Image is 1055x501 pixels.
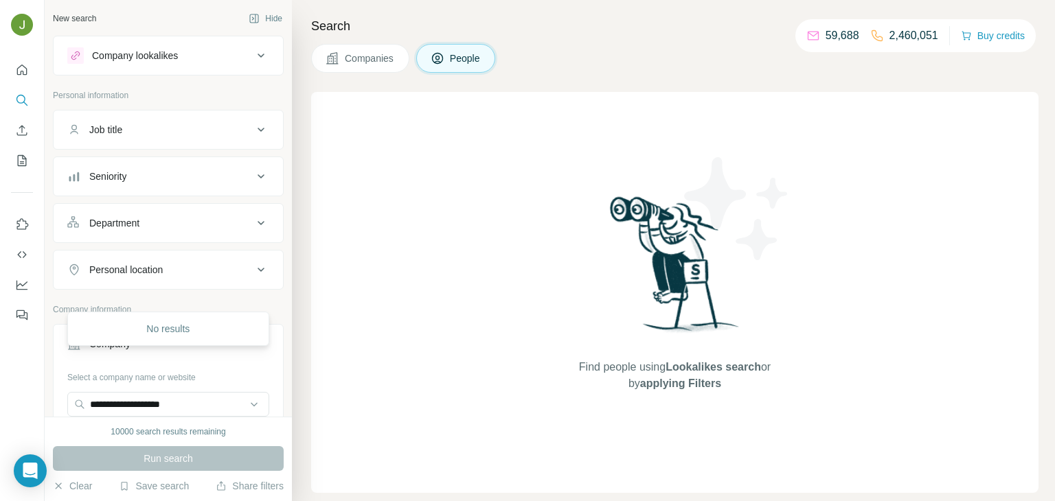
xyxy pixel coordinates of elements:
button: Clear [53,479,92,493]
button: Buy credits [961,26,1025,45]
button: Company lookalikes [54,39,283,72]
button: Enrich CSV [11,118,33,143]
div: Open Intercom Messenger [14,454,47,487]
p: 59,688 [826,27,859,44]
div: Select a company name or website [67,366,269,384]
span: People [450,51,481,65]
p: Company information [53,303,284,316]
button: Company [54,327,283,366]
img: Avatar [11,14,33,36]
button: My lists [11,148,33,173]
button: Seniority [54,160,283,193]
button: Hide [239,8,292,29]
button: Quick start [11,58,33,82]
div: New search [53,12,96,25]
img: Surfe Illustration - Woman searching with binoculars [604,193,747,346]
div: Company lookalikes [92,49,178,62]
button: Department [54,207,283,240]
p: Personal information [53,89,284,102]
button: Job title [54,113,283,146]
div: Personal location [89,263,163,277]
button: Use Surfe API [11,242,33,267]
h4: Search [311,16,1039,36]
button: Dashboard [11,272,33,297]
span: applying Filters [640,377,721,389]
p: 2,460,051 [889,27,938,44]
div: No results [71,315,266,342]
button: Search [11,88,33,113]
button: Use Surfe on LinkedIn [11,212,33,237]
div: 10000 search results remaining [111,426,225,438]
div: Job title [89,123,122,137]
span: Companies [345,51,395,65]
div: Seniority [89,170,126,183]
img: Surfe Illustration - Stars [675,147,799,270]
span: Find people using or by [565,359,784,392]
button: Feedback [11,303,33,327]
span: Lookalikes search [666,361,761,373]
button: Save search [119,479,189,493]
button: Share filters [216,479,284,493]
div: Department [89,216,139,230]
button: Personal location [54,253,283,286]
